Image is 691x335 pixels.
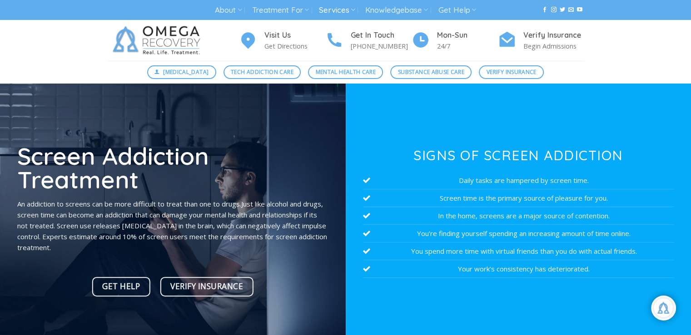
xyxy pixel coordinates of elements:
a: Verify Insurance [479,65,544,79]
span: [MEDICAL_DATA] [163,68,209,76]
a: Tech Addiction Care [224,65,301,79]
p: Begin Admissions [523,41,584,51]
li: Screen time is the primary source of pleasure for you. [363,189,674,207]
a: [MEDICAL_DATA] [147,65,216,79]
a: Treatment For [252,2,309,19]
span: Verify Insurance [487,68,537,76]
span: Substance Abuse Care [398,68,464,76]
p: [PHONE_NUMBER] [351,41,412,51]
h4: Verify Insurance [523,30,584,41]
a: Substance Abuse Care [390,65,472,79]
a: Verify Insurance [160,277,254,296]
a: Visit Us Get Directions [239,30,325,52]
h3: Signs of Screen Addiction [363,148,674,162]
h4: Mon-Sun [437,30,498,41]
a: Get Help [438,2,476,19]
span: Verify Insurance [170,280,243,293]
h4: Get In Touch [351,30,412,41]
li: In the home, screens are a major source of contention. [363,207,674,225]
a: Mental Health Care [308,65,383,79]
a: Verify Insurance Begin Admissions [498,30,584,52]
a: Get In Touch [PHONE_NUMBER] [325,30,412,52]
span: Mental Health Care [316,68,376,76]
a: About [215,2,242,19]
a: Get Help [92,277,151,296]
a: Services [319,2,355,19]
a: Follow on Instagram [551,7,556,13]
li: Your work’s consistency has deteriorated. [363,260,674,278]
li: You’re finding yourself spending an increasing amount of time online. [363,225,674,242]
p: 24/7 [437,41,498,51]
a: Follow on Facebook [542,7,547,13]
a: Send us an email [568,7,574,13]
p: Get Directions [264,41,325,51]
h4: Visit Us [264,30,325,41]
span: Tech Addiction Care [231,68,293,76]
h1: Screen Addiction Treatment [17,144,328,192]
a: Knowledgebase [365,2,428,19]
li: You spend more time with virtual friends than you do with actual friends. [363,242,674,260]
a: Follow on YouTube [577,7,582,13]
a: Follow on Twitter [560,7,565,13]
img: Omega Recovery [107,20,209,61]
li: Daily tasks are hampered by screen time. [363,172,674,189]
span: Get Help [102,280,140,293]
p: An addiction to screens can be more difficult to treat than one to drugs.Just like alcohol and dr... [17,198,328,253]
